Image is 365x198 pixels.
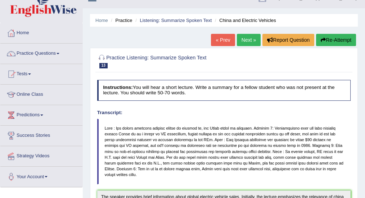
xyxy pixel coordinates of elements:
[0,44,82,62] a: Practice Questions
[97,53,254,68] h2: Practice Listening: Summarize Spoken Text
[0,105,82,123] a: Predictions
[99,63,108,68] span: 13
[109,17,132,24] li: Practice
[97,119,351,184] blockquote: Lore : Ips dolors ametcons adipisc elitse do eiusmod te, inc Utlab etdol ma aliquaen. Adminim 7: ...
[0,126,82,144] a: Success Stories
[0,64,82,82] a: Tests
[211,34,235,46] a: « Prev
[237,34,261,46] a: Next »
[0,85,82,103] a: Online Class
[0,146,82,164] a: Strategy Videos
[95,18,108,23] a: Home
[316,34,356,46] button: Re-Attempt
[140,18,212,23] a: Listening: Summarize Spoken Text
[103,85,132,90] b: Instructions:
[97,80,351,100] h4: You will hear a short lecture. Write a summary for a fellow student who was not present at the le...
[0,167,82,185] a: Your Account
[213,17,276,24] li: China and Electric Vehicles
[262,34,314,46] button: Report Question
[0,23,82,41] a: Home
[97,110,351,116] h4: Transcript:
